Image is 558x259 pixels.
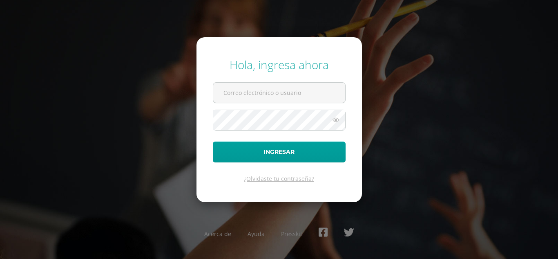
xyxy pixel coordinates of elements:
[248,230,265,238] a: Ayuda
[244,175,314,182] a: ¿Olvidaste tu contraseña?
[204,230,231,238] a: Acerca de
[213,142,346,162] button: Ingresar
[213,57,346,72] div: Hola, ingresa ahora
[281,230,302,238] a: Presskit
[213,83,345,103] input: Correo electrónico o usuario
